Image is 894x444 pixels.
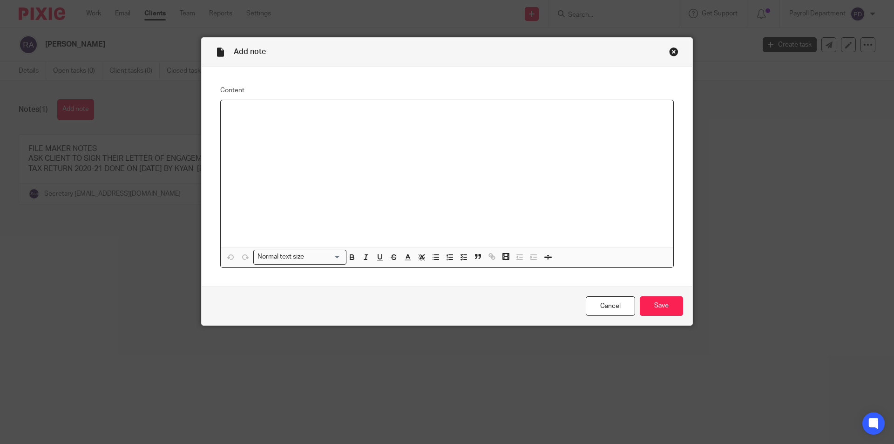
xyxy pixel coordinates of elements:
[307,252,341,262] input: Search for option
[234,48,266,55] span: Add note
[669,47,678,56] div: Close this dialog window
[586,296,635,316] a: Cancel
[253,250,346,264] div: Search for option
[256,252,306,262] span: Normal text size
[640,296,683,316] input: Save
[220,86,674,95] label: Content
